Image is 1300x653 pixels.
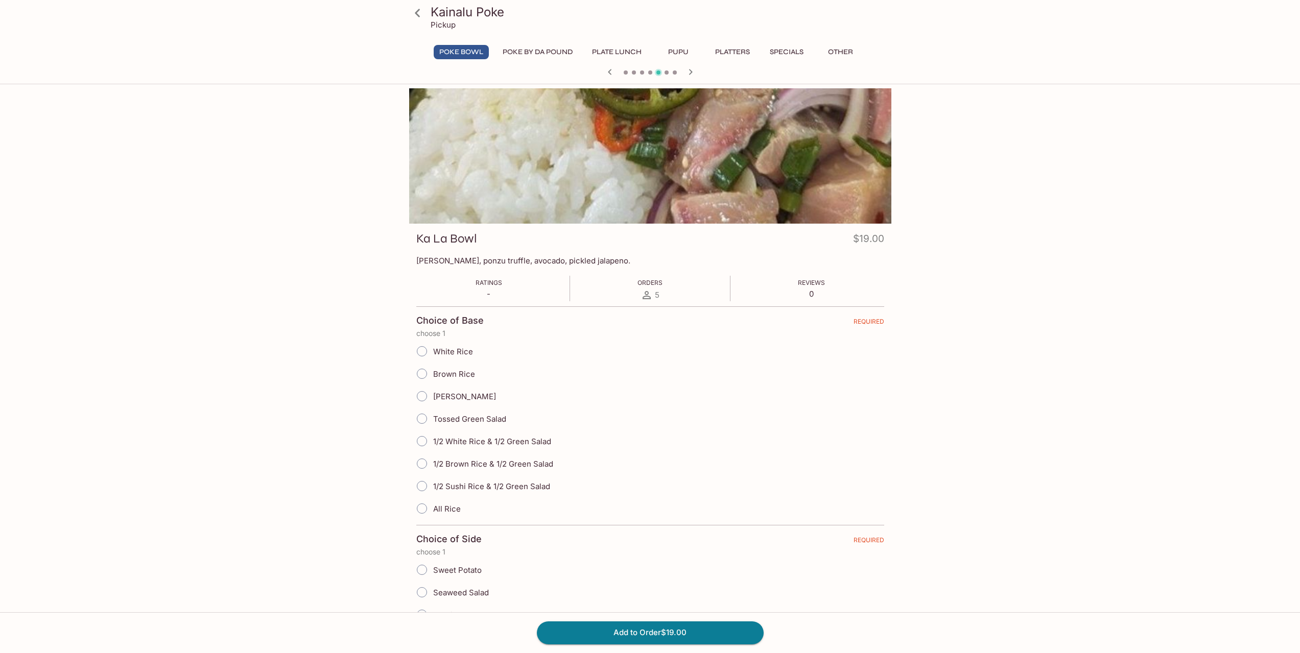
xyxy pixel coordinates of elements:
p: Pickup [431,20,456,30]
h3: Ka La Bowl [416,231,477,247]
span: [PERSON_NAME] [433,392,496,401]
button: Poke Bowl [434,45,489,59]
span: 1/2 White Rice & 1/2 Green Salad [433,437,551,446]
span: Sweet Potato [433,565,482,575]
span: REQUIRED [854,536,884,548]
span: Reviews [798,279,825,286]
p: 0 [798,289,825,299]
button: Pupu [655,45,701,59]
span: Brown Rice [433,369,475,379]
span: 5 [655,290,659,300]
span: Ratings [476,279,502,286]
span: All Rice [433,504,461,514]
p: choose 1 [416,548,884,556]
button: Platters [710,45,755,59]
h4: Choice of Base [416,315,484,326]
button: Poke By Da Pound [497,45,578,59]
span: White Rice [433,347,473,356]
h4: $19.00 [853,231,884,251]
span: 1/2 Brown Rice & 1/2 Green Salad [433,459,553,469]
h4: Choice of Side [416,534,482,545]
p: [PERSON_NAME], ponzu truffle, avocado, pickled jalapeno. [416,256,884,265]
span: Orders [637,279,663,286]
p: - [476,289,502,299]
p: choose 1 [416,329,884,337]
span: Tossed Green Salad [433,414,506,424]
button: Add to Order$19.00 [537,621,764,644]
span: No Side [433,610,462,620]
span: REQUIRED [854,318,884,329]
button: Other [818,45,864,59]
h3: Kainalu Poke [431,4,887,20]
span: 1/2 Sushi Rice & 1/2 Green Salad [433,481,550,491]
span: Seaweed Salad [433,588,489,597]
button: Specials [764,45,810,59]
div: Ka La Bowl [409,88,891,224]
button: Plate Lunch [586,45,647,59]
